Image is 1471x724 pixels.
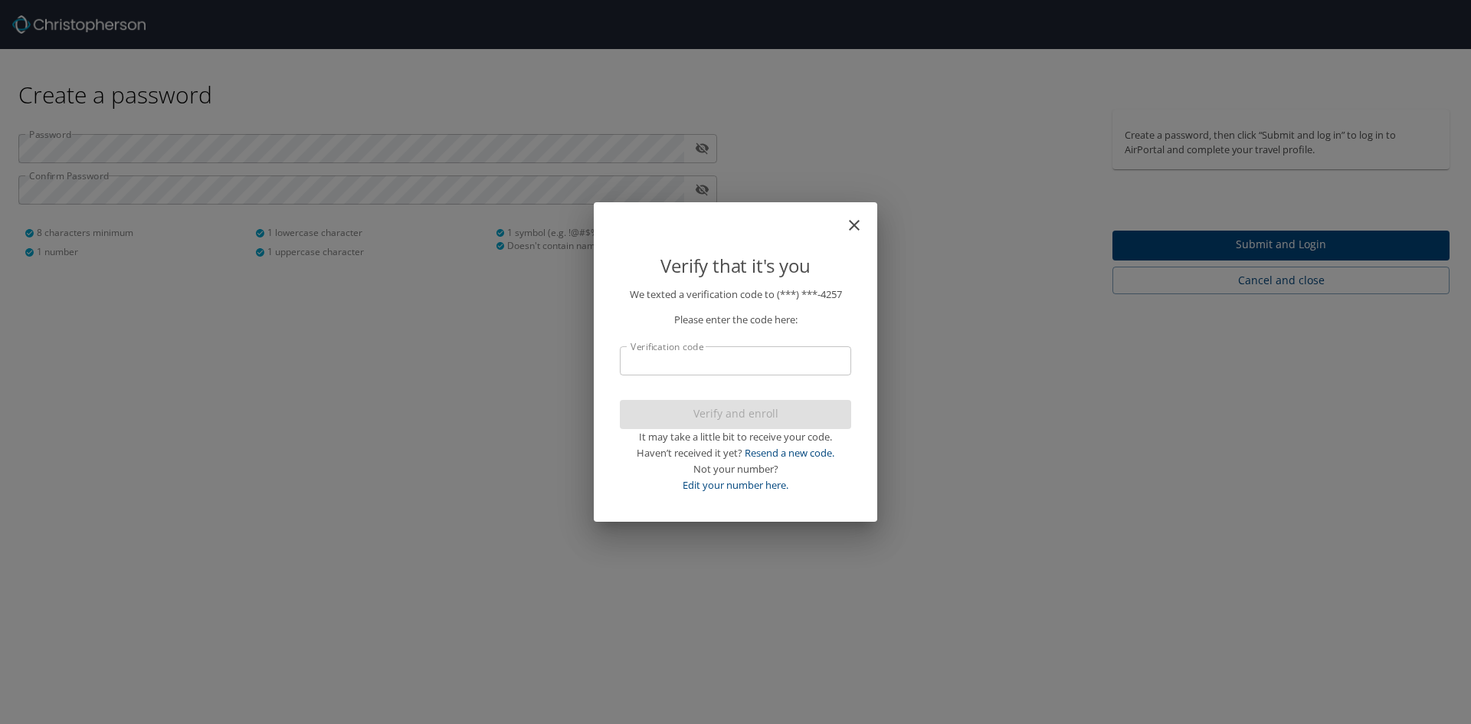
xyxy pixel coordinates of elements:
a: Edit your number here. [683,478,788,492]
p: We texted a verification code to (***) ***- 4257 [620,287,851,303]
div: It may take a little bit to receive your code. [620,429,851,445]
div: Haven’t received it yet? [620,445,851,461]
p: Verify that it's you [620,251,851,280]
a: Resend a new code. [745,446,834,460]
div: Not your number? [620,461,851,477]
button: close [853,208,871,227]
p: Please enter the code here: [620,312,851,328]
